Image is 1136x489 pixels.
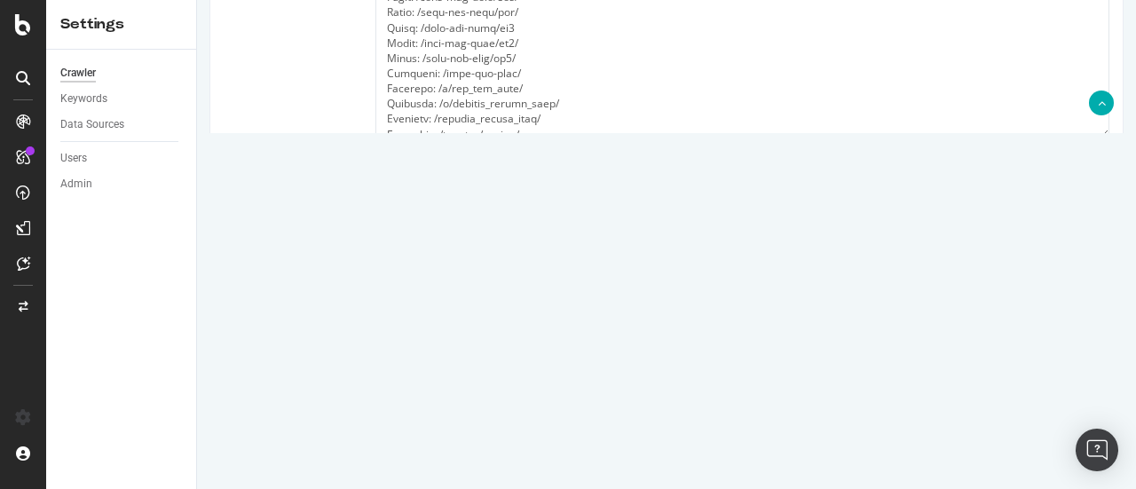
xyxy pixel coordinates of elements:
[60,90,107,108] div: Keywords
[60,175,92,193] div: Admin
[60,149,184,168] a: Users
[60,149,87,168] div: Users
[60,64,184,83] a: Crawler
[60,115,124,134] div: Data Sources
[60,14,182,35] div: Settings
[60,64,96,83] div: Crawler
[60,90,184,108] a: Keywords
[60,175,184,193] a: Admin
[60,115,184,134] a: Data Sources
[1076,429,1118,471] div: Open Intercom Messenger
